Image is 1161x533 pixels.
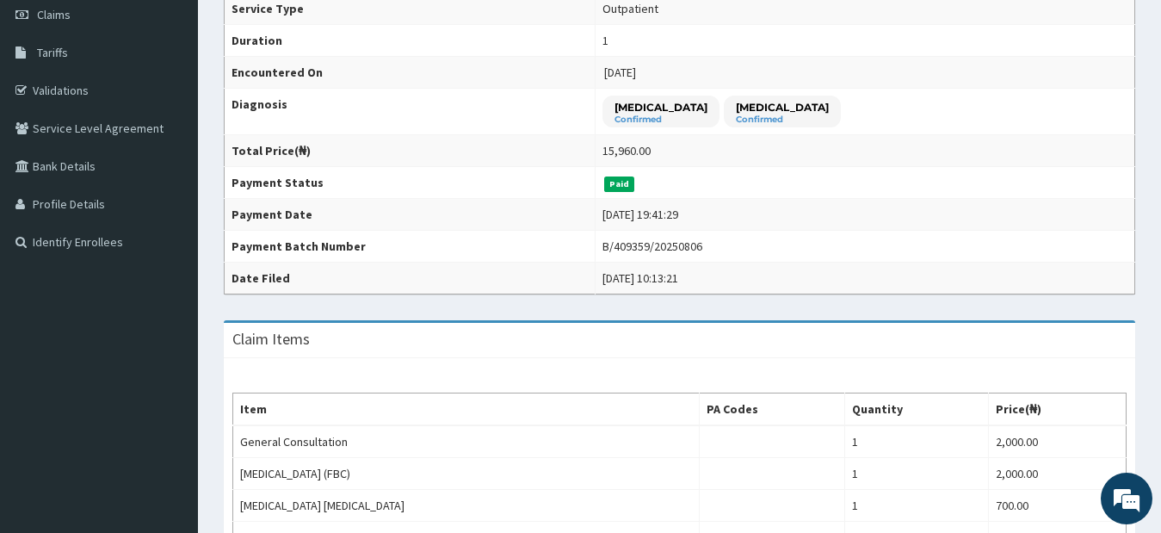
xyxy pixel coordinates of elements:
[233,425,700,458] td: General Consultation
[736,100,829,115] p: [MEDICAL_DATA]
[100,158,238,332] span: We're online!
[233,394,700,426] th: Item
[604,177,635,192] span: Paid
[845,458,989,490] td: 1
[37,7,71,22] span: Claims
[845,394,989,426] th: Quantity
[233,458,700,490] td: [MEDICAL_DATA] (FBC)
[90,96,289,119] div: Chat with us now
[602,238,702,255] div: B/409359/20250806
[736,115,829,124] small: Confirmed
[988,394,1126,426] th: Price(₦)
[225,89,596,135] th: Diagnosis
[602,270,678,287] div: [DATE] 10:13:21
[700,394,845,426] th: PA Codes
[604,65,636,80] span: [DATE]
[225,57,596,89] th: Encountered On
[845,490,989,522] td: 1
[614,100,707,115] p: [MEDICAL_DATA]
[845,425,989,458] td: 1
[602,32,608,49] div: 1
[602,142,651,159] div: 15,960.00
[9,352,328,412] textarea: Type your message and hit 'Enter'
[225,135,596,167] th: Total Price(₦)
[232,332,310,347] h3: Claim Items
[225,263,596,294] th: Date Filed
[282,9,324,50] div: Minimize live chat window
[225,199,596,231] th: Payment Date
[32,86,70,129] img: d_794563401_company_1708531726252_794563401
[225,25,596,57] th: Duration
[988,425,1126,458] td: 2,000.00
[225,231,596,263] th: Payment Batch Number
[225,167,596,199] th: Payment Status
[602,206,678,223] div: [DATE] 19:41:29
[37,45,68,60] span: Tariffs
[988,490,1126,522] td: 700.00
[614,115,707,124] small: Confirmed
[233,490,700,522] td: [MEDICAL_DATA] [MEDICAL_DATA]
[988,458,1126,490] td: 2,000.00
